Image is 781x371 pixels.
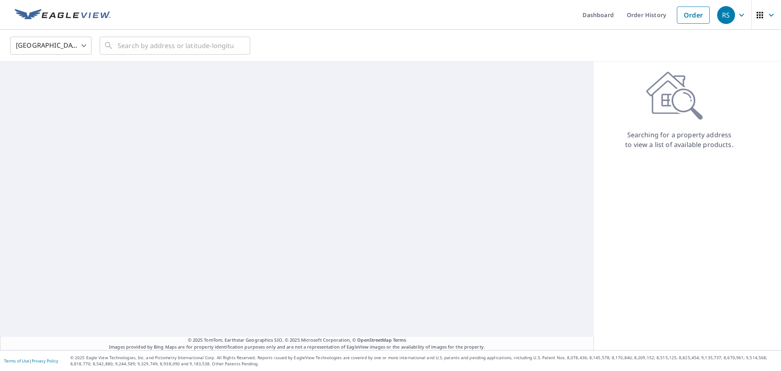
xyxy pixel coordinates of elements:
[4,358,58,363] p: |
[717,6,735,24] div: RS
[70,355,777,367] p: © 2025 Eagle View Technologies, Inc. and Pictometry International Corp. All Rights Reserved. Repo...
[10,34,92,57] div: [GEOGRAPHIC_DATA]
[15,9,111,21] img: EV Logo
[393,337,406,343] a: Terms
[118,34,233,57] input: Search by address or latitude-longitude
[188,337,406,344] span: © 2025 TomTom, Earthstar Geographics SIO, © 2025 Microsoft Corporation, ©
[677,7,710,24] a: Order
[357,337,391,343] a: OpenStreetMap
[625,130,734,149] p: Searching for a property address to view a list of available products.
[4,358,29,364] a: Terms of Use
[32,358,58,364] a: Privacy Policy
